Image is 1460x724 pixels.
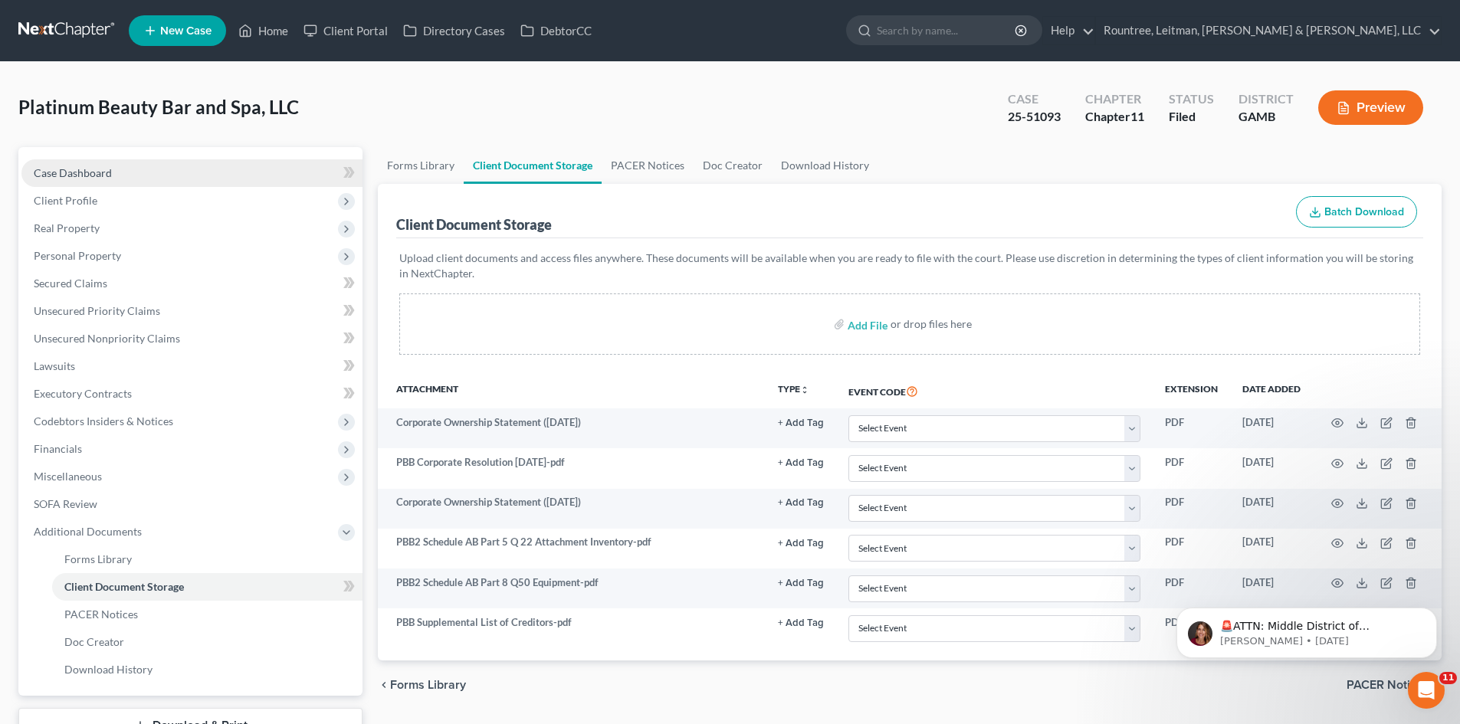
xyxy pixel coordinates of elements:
[21,297,363,325] a: Unsecured Priority Claims
[64,608,138,621] span: PACER Notices
[602,147,694,184] a: PACER Notices
[21,352,363,380] a: Lawsuits
[1347,679,1442,691] button: PACER Notices chevron_right
[378,529,766,568] td: PBB2 Schedule AB Part 5 Q 22 Attachment Inventory-pdf
[378,408,766,448] td: Corporate Ownership Statement ([DATE])
[34,221,100,234] span: Real Property
[21,490,363,518] a: SOFA Review
[396,215,552,234] div: Client Document Storage
[1153,575,1460,683] iframe: Intercom notifications message
[778,578,824,588] button: + Add Tag
[296,17,395,44] a: Client Portal
[34,304,160,317] span: Unsecured Priority Claims
[778,458,824,468] button: + Add Tag
[231,17,296,44] a: Home
[891,316,972,332] div: or drop files here
[1008,90,1061,108] div: Case
[1153,448,1230,488] td: PDF
[64,635,124,648] span: Doc Creator
[778,495,824,509] a: + Add Tag
[1296,196,1417,228] button: Batch Download
[378,489,766,529] td: Corporate Ownership Statement ([DATE])
[772,147,878,184] a: Download History
[778,539,824,549] button: + Add Tag
[378,568,766,608] td: PBB2 Schedule AB Part 8 Q50 Equipment-pdf
[34,442,82,455] span: Financials
[160,25,212,37] span: New Case
[1085,108,1144,126] div: Chapter
[34,194,97,207] span: Client Profile
[52,628,363,656] a: Doc Creator
[1230,568,1313,608] td: [DATE]
[1324,205,1404,218] span: Batch Download
[34,166,112,179] span: Case Dashboard
[34,387,132,400] span: Executory Contracts
[390,679,466,691] span: Forms Library
[378,147,464,184] a: Forms Library
[778,575,824,590] a: + Add Tag
[34,277,107,290] span: Secured Claims
[1153,529,1230,568] td: PDF
[1153,373,1230,408] th: Extension
[1085,90,1144,108] div: Chapter
[1318,90,1423,125] button: Preview
[21,325,363,352] a: Unsecured Nonpriority Claims
[513,17,599,44] a: DebtorCC
[1169,90,1214,108] div: Status
[64,552,132,565] span: Forms Library
[1153,568,1230,608] td: PDF
[378,448,766,488] td: PBB Corporate Resolution [DATE]-pdf
[21,380,363,408] a: Executory Contracts
[34,359,75,372] span: Lawsuits
[1408,672,1445,709] iframe: Intercom live chat
[21,270,363,297] a: Secured Claims
[1043,17,1094,44] a: Help
[1096,17,1441,44] a: Rountree, Leitman, [PERSON_NAME] & [PERSON_NAME], LLC
[18,96,299,118] span: Platinum Beauty Bar and Spa, LLC
[836,373,1153,408] th: Event Code
[34,525,142,538] span: Additional Documents
[34,497,97,510] span: SOFA Review
[378,608,766,648] td: PBB Supplemental List of Creditors-pdf
[778,618,824,628] button: + Add Tag
[464,147,602,184] a: Client Document Storage
[399,251,1420,281] p: Upload client documents and access files anywhere. These documents will be available when you are...
[778,535,824,549] a: + Add Tag
[1169,108,1214,126] div: Filed
[1008,108,1061,126] div: 25-51093
[778,455,824,470] a: + Add Tag
[34,332,180,345] span: Unsecured Nonpriority Claims
[800,385,809,395] i: unfold_more
[64,663,153,676] span: Download History
[34,470,102,483] span: Miscellaneous
[52,601,363,628] a: PACER Notices
[778,418,824,428] button: + Add Tag
[1239,108,1294,126] div: GAMB
[1153,489,1230,529] td: PDF
[1230,529,1313,568] td: [DATE]
[778,385,809,395] button: TYPEunfold_more
[1347,679,1429,691] span: PACER Notices
[1230,373,1313,408] th: Date added
[378,679,466,691] button: chevron_left Forms Library
[21,159,363,187] a: Case Dashboard
[778,415,824,430] a: + Add Tag
[378,679,390,691] i: chevron_left
[34,414,173,428] span: Codebtors Insiders & Notices
[52,656,363,683] a: Download History
[1230,408,1313,448] td: [DATE]
[694,147,772,184] a: Doc Creator
[778,498,824,508] button: + Add Tag
[34,249,121,262] span: Personal Property
[378,373,766,408] th: Attachment
[395,17,513,44] a: Directory Cases
[64,580,184,593] span: Client Document Storage
[778,615,824,630] a: + Add Tag
[1439,672,1457,684] span: 11
[1153,608,1230,648] td: PDF
[1130,109,1144,123] span: 11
